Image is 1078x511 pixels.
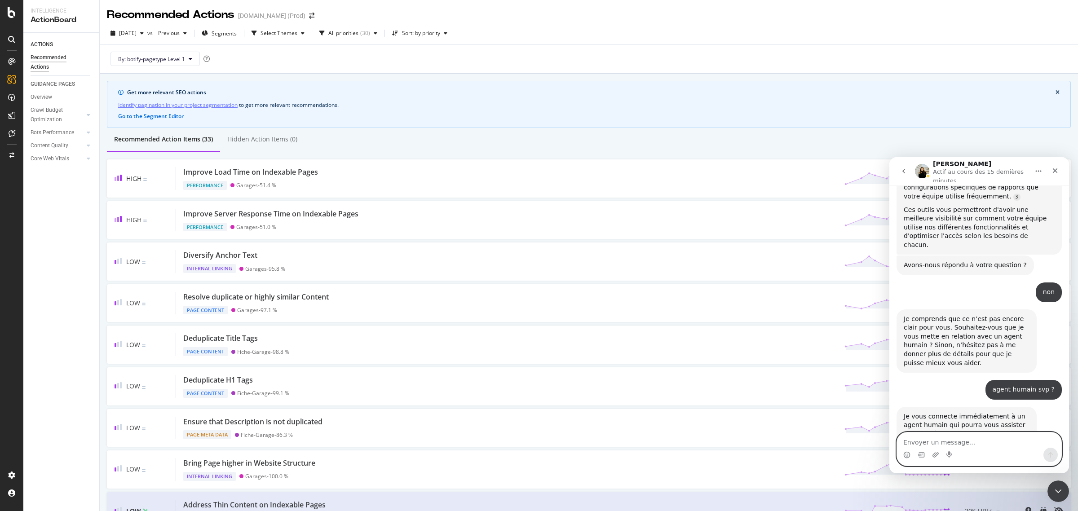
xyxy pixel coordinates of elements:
[31,141,68,150] div: Content Quality
[126,257,140,266] span: Low
[126,216,141,224] span: High
[126,382,140,390] span: Low
[118,113,184,119] button: Go to the Segment Editor
[183,389,228,398] div: Page Content
[31,79,75,89] div: GUIDANCE PAGES
[31,15,92,25] div: ActionBoard
[126,465,140,473] span: Low
[126,423,140,432] span: Low
[183,333,258,344] div: Deduplicate Title Tags
[236,182,276,189] div: Garages - 51.4 %
[114,135,213,144] div: Recommended Action Items (33)
[31,40,93,49] a: ACTIONS
[119,29,137,37] span: 2025 Sep. 10th
[31,154,69,163] div: Core Web Vitals
[183,250,257,260] div: Diversify Anchor Text
[155,26,190,40] button: Previous
[389,26,451,40] button: Sort: by priority
[183,472,236,481] div: Internal Linking
[142,344,146,347] img: Equal
[183,264,236,273] div: Internal Linking
[126,174,141,183] span: High
[183,500,326,510] div: Address Thin Content on Indexable Pages
[127,88,1056,97] div: Get more relevant SEO actions
[142,303,146,305] img: Equal
[107,7,234,22] div: Recommended Actions
[142,386,146,389] img: Equal
[183,306,228,315] div: Page Content
[31,53,93,72] a: Recommended Actions
[31,53,84,72] div: Recommended Actions
[31,79,93,89] a: GUIDANCE PAGES
[110,52,200,66] button: By: botify-pagetype Level 1
[183,347,228,356] div: Page Content
[309,13,314,19] div: arrow-right-arrow-left
[245,473,288,480] div: Garages - 100.0 %
[31,141,84,150] a: Content Quality
[236,224,276,230] div: Garages - 51.0 %
[402,31,440,36] div: Sort: by priority
[183,167,318,177] div: Improve Load Time on Indexable Pages
[183,292,329,302] div: Resolve duplicate or highly similar Content
[31,93,52,102] div: Overview
[118,100,238,110] a: Identify pagination in your project segmentation
[212,30,237,37] span: Segments
[245,265,285,272] div: Garages - 95.8 %
[183,417,323,427] div: Ensure that Description is not duplicated
[1053,88,1062,97] button: close banner
[237,348,289,355] div: Fiche-Garage - 98.8 %
[360,31,370,36] div: ( 30 )
[126,299,140,307] span: Low
[31,106,84,124] a: Crawl Budget Optimization
[238,11,305,20] div: [DOMAIN_NAME] (Prod)
[1047,480,1069,502] iframe: Intercom live chat
[31,128,84,137] a: Bots Performance
[107,26,147,40] button: [DATE]
[183,209,358,219] div: Improve Server Response Time on Indexable Pages
[147,29,155,37] span: vs
[248,26,308,40] button: Select Themes
[143,178,147,181] img: Equal
[31,40,53,49] div: ACTIONS
[107,81,1071,128] div: info banner
[31,106,78,124] div: Crawl Budget Optimization
[31,7,92,15] div: Intelligence
[889,157,1069,473] iframe: Intercom live chat
[31,154,84,163] a: Core Web Vitals
[155,29,180,37] span: Previous
[183,181,227,190] div: Performance
[316,26,381,40] button: All priorities(30)
[183,458,315,468] div: Bring Page higher in Website Structure
[241,432,293,438] div: Fiche-Garage - 86.3 %
[31,128,74,137] div: Bots Performance
[183,375,253,385] div: Deduplicate H1 Tags
[142,261,146,264] img: Equal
